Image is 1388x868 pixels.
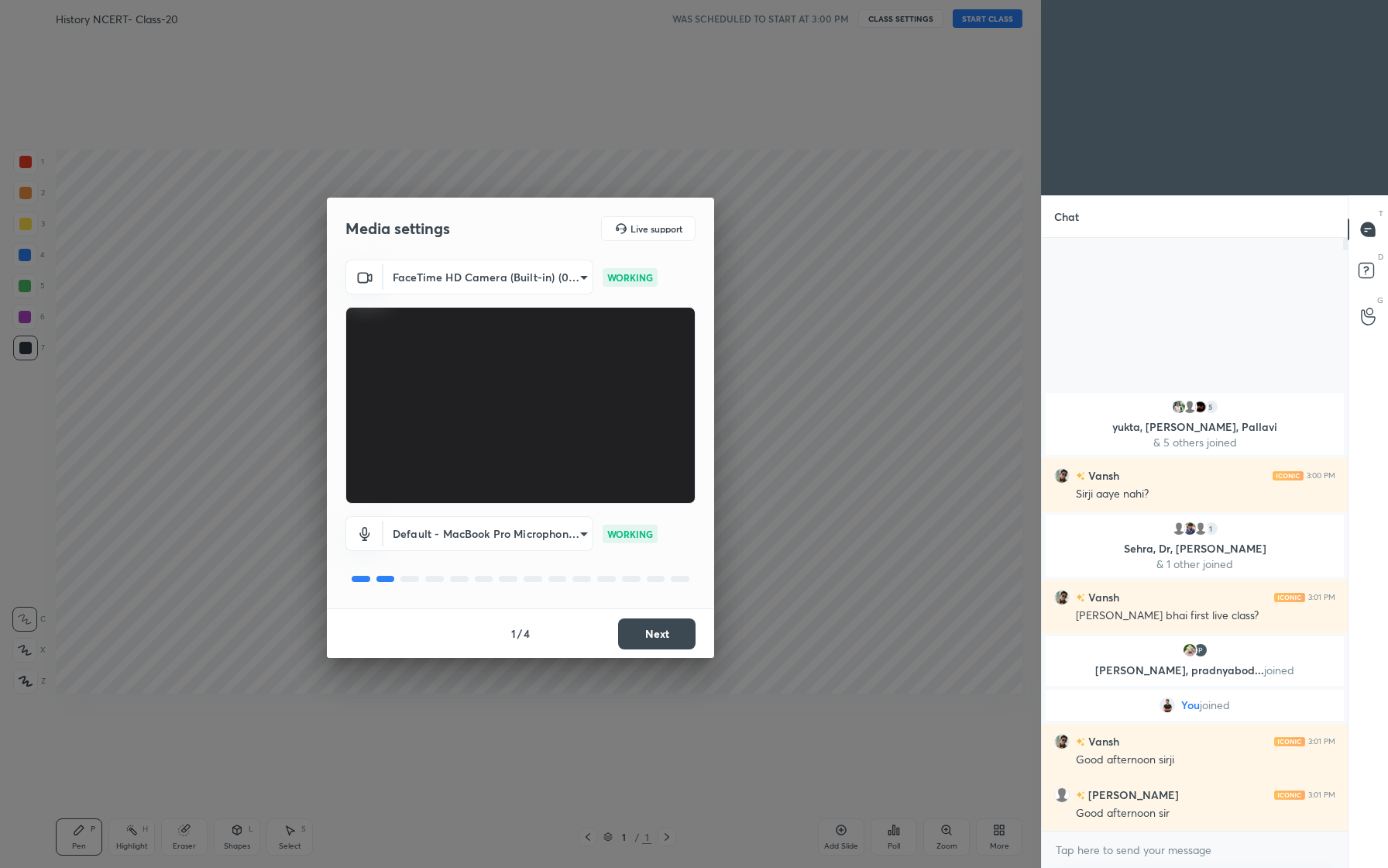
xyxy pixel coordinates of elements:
[1076,738,1085,746] img: no-rating-badge.077c3623.svg
[1160,697,1175,713] img: 619d4b52d3954583839770b7a0001f09.file
[1307,471,1335,480] div: 3:00 PM
[524,625,530,642] h4: 4
[1055,436,1335,449] p: & 5 others joined
[1181,699,1200,711] span: You
[1054,468,1070,484] img: cfb13ffe98114854bba5199f6fb02039.jpg
[1193,521,1208,536] img: default.png
[1193,642,1208,658] img: 3
[1076,753,1335,768] div: Good afternoon sirji
[1085,733,1119,749] h6: Vansh
[1055,542,1335,555] p: Sehra, Dr, [PERSON_NAME]
[1171,399,1187,415] img: f38d3fea6d3841bb86e0e26783447dfb.jpg
[345,219,450,239] h2: Media settings
[1182,399,1197,415] img: default.png
[1085,787,1179,803] h6: [PERSON_NAME]
[1274,593,1305,602] img: iconic-light.a09c19a4.png
[630,224,682,233] h5: Live support
[1076,608,1335,624] div: [PERSON_NAME] bhai first live class?
[1308,737,1335,746] div: 3:01 PM
[607,270,653,284] p: WORKING
[1204,399,1219,415] div: 5
[1200,699,1230,711] span: joined
[383,260,593,294] div: FaceTime HD Camera (Built-in) (05ac:8514)
[1378,251,1383,263] p: D
[1182,521,1197,536] img: 3
[1264,663,1294,677] span: joined
[1055,421,1335,433] p: yukta, [PERSON_NAME], Pallavi
[383,516,593,551] div: FaceTime HD Camera (Built-in) (05ac:8514)
[1055,558,1335,570] p: & 1 other joined
[1273,471,1304,480] img: iconic-light.a09c19a4.png
[511,625,516,642] h4: 1
[1054,787,1070,803] img: default.png
[1308,790,1335,800] div: 3:01 PM
[1274,737,1305,746] img: iconic-light.a09c19a4.png
[1377,294,1383,306] p: G
[1042,390,1348,831] div: grid
[1085,467,1119,484] h6: Vansh
[1171,521,1187,536] img: default.png
[517,625,522,642] h4: /
[1054,590,1070,605] img: cfb13ffe98114854bba5199f6fb02039.jpg
[1076,806,1335,821] div: Good afternoon sir
[1076,472,1085,480] img: no-rating-badge.077c3623.svg
[1042,196,1091,237] p: Chat
[618,618,696,649] button: Next
[1274,790,1305,800] img: iconic-light.a09c19a4.png
[1076,487,1335,502] div: Sirji aaye nahi?
[1193,399,1208,415] img: 349810f0fd4049b68d7470eb136ac298.jpg
[1308,593,1335,602] div: 3:01 PM
[1076,791,1085,800] img: no-rating-badge.077c3623.svg
[1204,521,1219,536] div: 1
[1076,594,1085,602] img: no-rating-badge.077c3623.svg
[1379,208,1383,219] p: T
[1055,664,1335,677] p: [PERSON_NAME], pradnyabod...
[1085,589,1119,605] h6: Vansh
[1182,642,1197,658] img: ab7d10b006b04d59a5198bc4c268c61a.jpg
[1054,734,1070,749] img: cfb13ffe98114854bba5199f6fb02039.jpg
[607,527,653,541] p: WORKING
